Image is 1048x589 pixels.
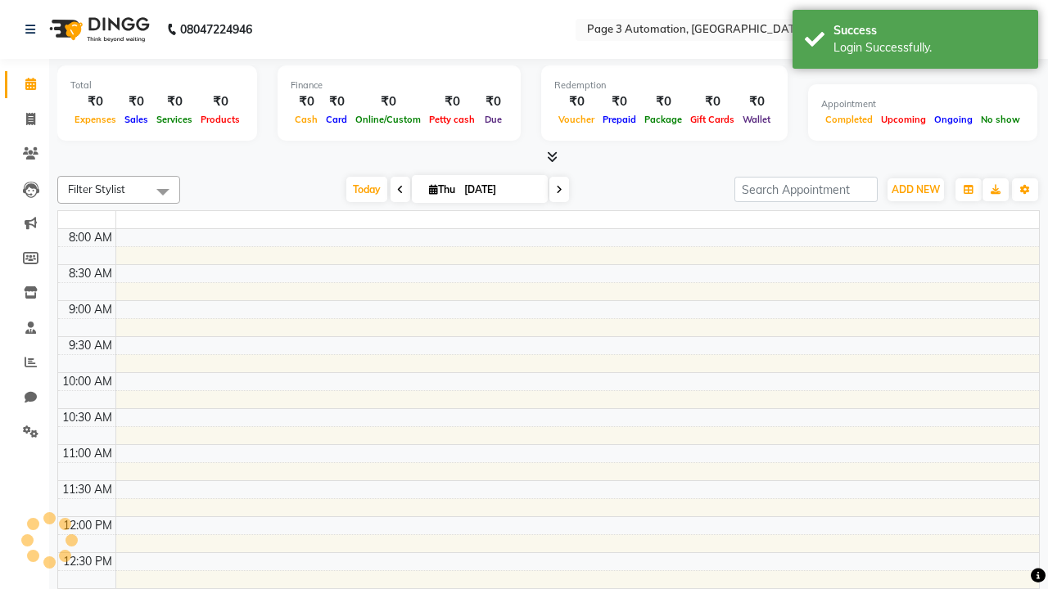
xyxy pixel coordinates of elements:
[640,114,686,125] span: Package
[877,114,930,125] span: Upcoming
[68,182,125,196] span: Filter Stylist
[833,22,1026,39] div: Success
[322,92,351,111] div: ₹0
[59,445,115,462] div: 11:00 AM
[152,92,196,111] div: ₹0
[888,178,944,201] button: ADD NEW
[554,92,599,111] div: ₹0
[59,481,115,498] div: 11:30 AM
[425,183,459,196] span: Thu
[351,92,425,111] div: ₹0
[351,114,425,125] span: Online/Custom
[686,114,739,125] span: Gift Cards
[59,409,115,426] div: 10:30 AM
[425,114,479,125] span: Petty cash
[291,92,322,111] div: ₹0
[196,92,244,111] div: ₹0
[65,229,115,246] div: 8:00 AM
[65,301,115,318] div: 9:00 AM
[554,79,775,92] div: Redemption
[479,92,508,111] div: ₹0
[640,92,686,111] div: ₹0
[734,177,878,202] input: Search Appointment
[152,114,196,125] span: Services
[554,114,599,125] span: Voucher
[930,114,977,125] span: Ongoing
[599,114,640,125] span: Prepaid
[459,178,541,202] input: 2025-10-02
[833,39,1026,56] div: Login Successfully.
[425,92,479,111] div: ₹0
[892,183,940,196] span: ADD NEW
[70,92,120,111] div: ₹0
[70,114,120,125] span: Expenses
[739,114,775,125] span: Wallet
[42,7,154,52] img: logo
[739,92,775,111] div: ₹0
[65,337,115,354] div: 9:30 AM
[60,553,115,570] div: 12:30 PM
[120,114,152,125] span: Sales
[120,92,152,111] div: ₹0
[70,79,244,92] div: Total
[196,114,244,125] span: Products
[322,114,351,125] span: Card
[291,114,322,125] span: Cash
[346,177,387,202] span: Today
[291,79,508,92] div: Finance
[180,7,252,52] b: 08047224946
[686,92,739,111] div: ₹0
[59,373,115,390] div: 10:00 AM
[481,114,506,125] span: Due
[821,114,877,125] span: Completed
[65,265,115,282] div: 8:30 AM
[977,114,1024,125] span: No show
[821,97,1024,111] div: Appointment
[599,92,640,111] div: ₹0
[60,517,115,534] div: 12:00 PM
